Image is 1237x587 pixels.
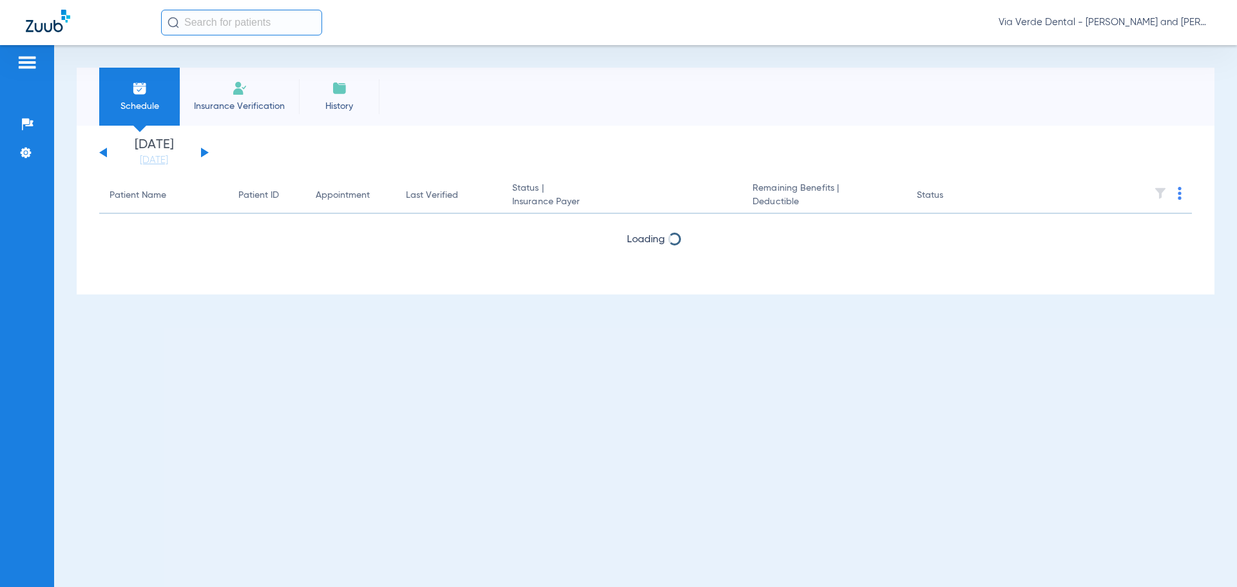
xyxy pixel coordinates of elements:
[742,178,906,214] th: Remaining Benefits |
[999,16,1211,29] span: Via Verde Dental - [PERSON_NAME] and [PERSON_NAME] DDS
[316,189,385,202] div: Appointment
[168,17,179,28] img: Search Icon
[309,100,370,113] span: History
[110,189,218,202] div: Patient Name
[238,189,295,202] div: Patient ID
[189,100,289,113] span: Insurance Verification
[161,10,322,35] input: Search for patients
[316,189,370,202] div: Appointment
[109,100,170,113] span: Schedule
[753,195,896,209] span: Deductible
[406,189,458,202] div: Last Verified
[110,189,166,202] div: Patient Name
[238,189,279,202] div: Patient ID
[115,154,193,167] a: [DATE]
[115,139,193,167] li: [DATE]
[1178,187,1182,200] img: group-dot-blue.svg
[132,81,148,96] img: Schedule
[906,178,993,214] th: Status
[26,10,70,32] img: Zuub Logo
[512,195,732,209] span: Insurance Payer
[232,81,247,96] img: Manual Insurance Verification
[406,189,492,202] div: Last Verified
[502,178,742,214] th: Status |
[1154,187,1167,200] img: filter.svg
[627,235,665,245] span: Loading
[332,81,347,96] img: History
[17,55,37,70] img: hamburger-icon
